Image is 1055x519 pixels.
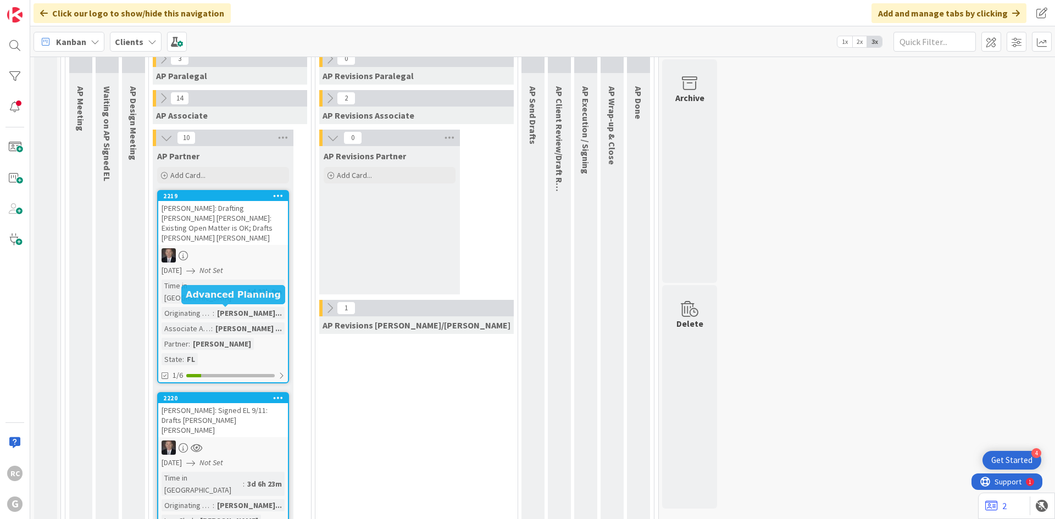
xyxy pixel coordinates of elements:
div: Get Started [991,455,1032,466]
div: State [162,353,182,365]
div: Delete [676,317,703,330]
span: 2x [852,36,867,47]
div: 1 [57,4,60,13]
img: BG [162,440,176,455]
div: [PERSON_NAME] ... [213,322,285,334]
div: [PERSON_NAME]: Drafting [PERSON_NAME] [PERSON_NAME]: Existing Open Matter is OK; Drafts [PERSON_N... [158,201,288,245]
span: AP Partner [157,150,199,161]
div: Add and manage tabs by clicking [871,3,1026,23]
span: 2 [337,92,356,105]
div: Originating Attorney [162,499,213,511]
span: AP Client Review/Draft Review Meeting [554,86,565,241]
span: AP Revisions Associate [323,110,414,121]
span: AP Revisions Partner [324,150,406,161]
div: Associate Assigned [162,322,211,334]
span: AP Revisions Paralegal [323,70,414,81]
span: [DATE] [162,457,182,468]
span: 3x [867,36,882,47]
div: Originating Attorney [162,307,213,319]
span: 14 [170,92,189,105]
span: : [182,353,184,365]
span: Add Card... [337,170,372,180]
span: 0 [343,131,362,144]
span: Kanban [56,35,86,48]
div: 2220 [158,393,288,403]
div: G [7,496,23,512]
div: 2219[PERSON_NAME]: Drafting [PERSON_NAME] [PERSON_NAME]: Existing Open Matter is OK; Drafts [PERS... [158,191,288,245]
span: 3 [170,52,189,65]
div: Time in [GEOGRAPHIC_DATA] [162,472,243,496]
span: AP Revisions Brad/Jonas [323,320,510,331]
div: BG [158,440,288,455]
input: Quick Filter... [893,32,976,52]
span: AP Paralegal [156,70,207,81]
div: Archive [675,91,704,104]
span: : [188,338,190,350]
div: [PERSON_NAME]: Signed EL 9/11: Drafts [PERSON_NAME] [PERSON_NAME] [158,403,288,437]
img: BG [162,248,176,263]
img: Visit kanbanzone.com [7,7,23,23]
span: Add Card... [170,170,206,180]
div: [PERSON_NAME]... [214,307,285,319]
b: Clients [115,36,143,47]
span: 0 [337,52,356,65]
span: AP Design Meeting [128,86,139,160]
div: FL [184,353,198,365]
span: 1x [837,36,852,47]
span: : [213,499,214,511]
i: Not Set [199,457,223,467]
div: BG [158,248,288,263]
span: : [211,322,213,334]
div: 2219 [163,192,288,200]
span: Waiting on AP Signed EL [102,86,113,181]
div: 2219 [158,191,288,201]
div: [PERSON_NAME]... [214,499,285,511]
div: 2220 [163,394,288,402]
span: [DATE] [162,265,182,276]
span: AP Wrap-up & Close [607,86,618,165]
span: : [213,307,214,319]
i: Not Set [199,265,223,275]
span: AP Associate [156,110,208,121]
div: 2220[PERSON_NAME]: Signed EL 9/11: Drafts [PERSON_NAME] [PERSON_NAME] [158,393,288,437]
span: AP Execution / Signing [580,86,591,174]
a: 2 [985,499,1007,512]
span: 1/6 [173,370,183,381]
div: 4 [1031,448,1041,458]
div: Open Get Started checklist, remaining modules: 4 [982,451,1041,470]
h5: Advanced Planning [186,289,281,300]
div: Time in [GEOGRAPHIC_DATA] [162,280,243,304]
span: AP Meeting [75,86,86,131]
span: : [243,478,245,490]
div: Partner [162,338,188,350]
div: [PERSON_NAME] [190,338,254,350]
span: AP Send Drafts [527,86,538,144]
span: 1 [337,302,356,315]
div: 3d 6h 23m [245,478,285,490]
span: AP Done [633,86,644,119]
div: Click our logo to show/hide this navigation [34,3,231,23]
span: 10 [177,131,196,144]
span: Support [23,2,50,15]
div: RC [7,466,23,481]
